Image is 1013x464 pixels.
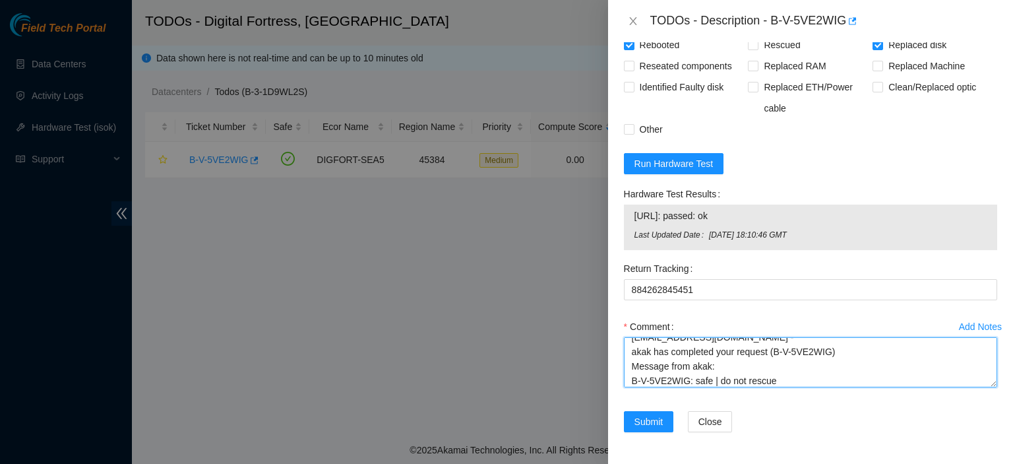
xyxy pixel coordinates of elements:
[758,34,805,55] span: Rescued
[883,34,952,55] span: Replaced disk
[634,55,737,77] span: Reseated components
[958,316,1002,337] button: Add Notes
[634,34,685,55] span: Rebooted
[758,55,831,77] span: Replaced RAM
[624,153,724,174] button: Run Hardware Test
[634,209,987,223] span: [URL]: passed: ok
[628,16,638,26] span: close
[634,156,714,171] span: Run Hardware Test
[650,11,997,32] div: TODOs - Description - B-V-5VE2WIG
[634,119,668,140] span: Other
[634,77,729,98] span: Identified Faulty disk
[698,414,722,429] span: Close
[624,279,997,300] input: Return Tracking
[624,258,698,279] label: Return Tracking
[624,337,997,387] textarea: Comment
[624,15,642,28] button: Close
[688,411,733,432] button: Close
[883,77,981,98] span: Clean/Replaced optic
[624,411,674,432] button: Submit
[624,316,679,337] label: Comment
[634,414,663,429] span: Submit
[758,77,873,119] span: Replaced ETH/Power cable
[709,229,987,242] span: [DATE] 18:10:46 GMT
[883,55,970,77] span: Replaced Machine
[624,183,725,205] label: Hardware Test Results
[959,322,1002,331] div: Add Notes
[634,229,709,242] span: Last Updated Date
